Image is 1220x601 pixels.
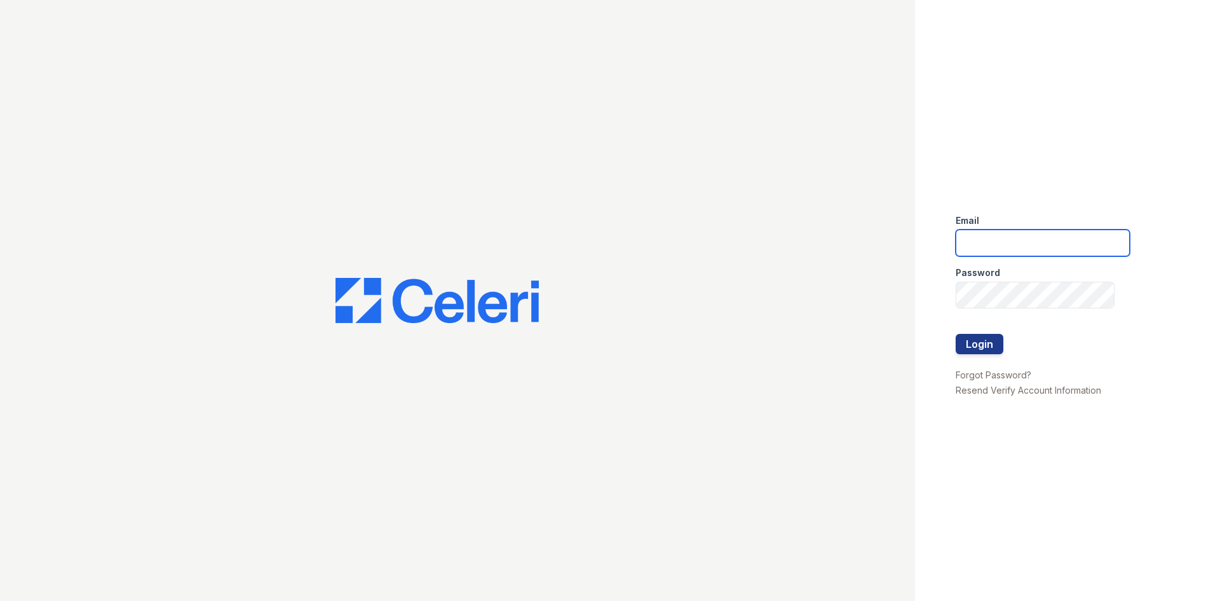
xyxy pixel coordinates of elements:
[956,334,1003,354] button: Login
[956,370,1031,380] a: Forgot Password?
[956,385,1101,396] a: Resend Verify Account Information
[335,278,539,324] img: CE_Logo_Blue-a8612792a0a2168367f1c8372b55b34899dd931a85d93a1a3d3e32e68fde9ad4.png
[956,266,1000,279] label: Password
[956,214,979,227] label: Email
